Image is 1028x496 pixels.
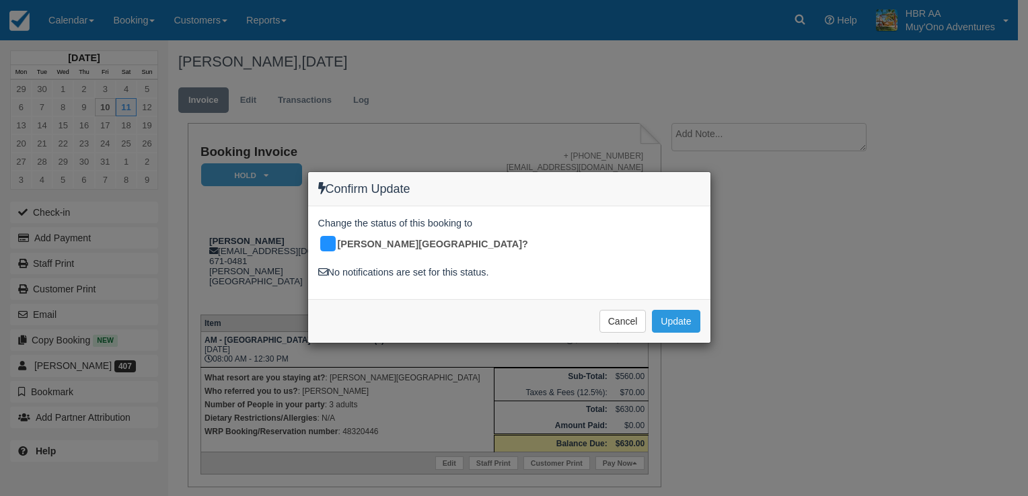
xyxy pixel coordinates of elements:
div: No notifications are set for this status. [318,265,700,280]
div: [PERSON_NAME][GEOGRAPHIC_DATA]? [318,234,538,255]
span: Change the status of this booking to [318,216,473,234]
h4: Confirm Update [318,182,700,196]
button: Cancel [599,310,647,333]
button: Update [652,310,700,333]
